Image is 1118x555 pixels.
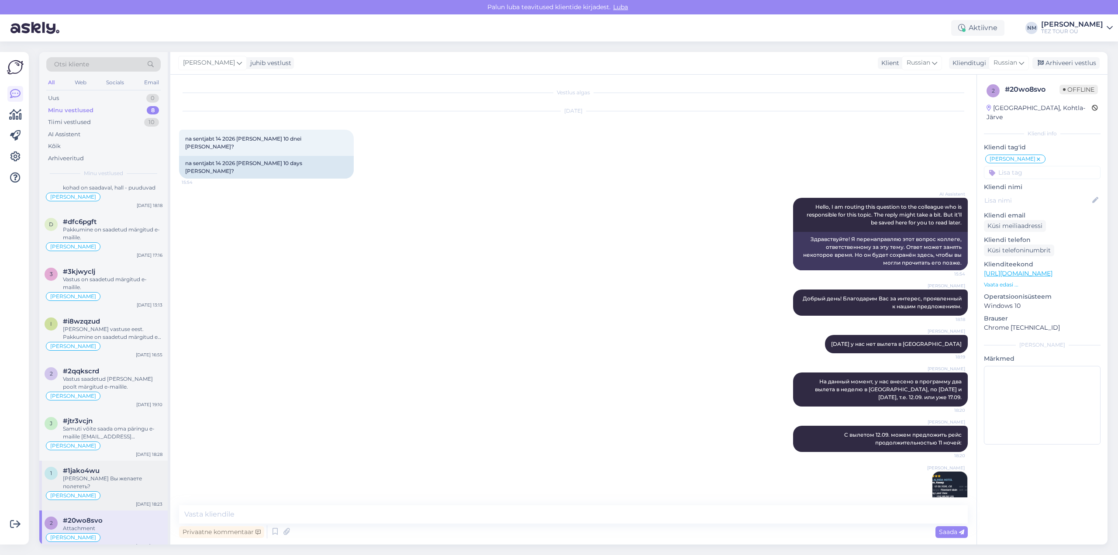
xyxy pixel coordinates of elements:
[984,166,1101,179] input: Lisa tag
[984,354,1101,363] p: Märkmed
[984,235,1101,245] p: Kliendi telefon
[928,328,965,334] span: [PERSON_NAME]
[50,535,96,540] span: [PERSON_NAME]
[807,203,963,226] span: Hello, I am routing this question to the colleague who is responsible for this topic. The reply m...
[63,218,97,226] span: #dfc6pgft
[63,276,162,291] div: Vastus on saadetud märgitud e-mailile.
[994,58,1017,68] span: Russian
[50,443,96,448] span: [PERSON_NAME]
[1059,85,1098,94] span: Offline
[247,59,291,68] div: juhib vestlust
[50,271,53,277] span: 3
[147,106,159,115] div: 8
[984,245,1054,256] div: Küsi telefoninumbrit
[793,232,968,270] div: Здравствуйте! Я перенаправляю этот вопрос коллеге, ответственному за эту тему. Ответ может занять...
[137,302,162,308] div: [DATE] 13:13
[992,87,995,94] span: 2
[844,431,963,446] span: С вылетом 12.09. можем предложить рейс продолжительностью 11 ночей:
[1041,28,1103,35] div: TEZ TOUR OÜ
[928,365,965,372] span: [PERSON_NAME]
[50,520,53,526] span: 2
[63,317,100,325] span: #i8wzqzud
[1041,21,1103,28] div: [PERSON_NAME]
[1032,57,1100,69] div: Arhiveeri vestlus
[984,341,1101,349] div: [PERSON_NAME]
[136,501,162,507] div: [DATE] 18:23
[63,524,162,532] div: Attachment
[48,130,80,139] div: AI Assistent
[7,59,24,76] img: Askly Logo
[932,452,965,459] span: 18:20
[984,196,1090,205] input: Lisa nimi
[932,191,965,197] span: AI Assistent
[48,94,59,103] div: Uus
[928,283,965,289] span: [PERSON_NAME]
[63,517,103,524] span: #20wo8svo
[1005,84,1059,95] div: # 20wo8svo
[984,269,1052,277] a: [URL][DOMAIN_NAME]
[137,202,162,209] div: [DATE] 18:18
[50,470,52,476] span: 1
[932,316,965,323] span: 18:18
[984,301,1101,310] p: Windows 10
[63,417,93,425] span: #jtr3vcjn
[984,211,1101,220] p: Kliendi email
[927,465,965,471] span: [PERSON_NAME]
[54,60,89,69] span: Otsi kliente
[932,271,965,277] span: 15:54
[932,472,967,507] img: Attachment
[987,103,1092,122] div: [GEOGRAPHIC_DATA], Kohtla-Järve
[136,451,162,458] div: [DATE] 18:28
[50,420,52,427] span: j
[50,493,96,498] span: [PERSON_NAME]
[984,220,1046,232] div: Küsi meiliaadressi
[984,292,1101,301] p: Operatsioonisüsteem
[990,156,1035,162] span: [PERSON_NAME]
[48,154,84,163] div: Arhiveeritud
[63,226,162,241] div: Pakkumine on saadetud märgitud e-mailile.
[179,107,968,115] div: [DATE]
[50,294,96,299] span: [PERSON_NAME]
[84,169,123,177] span: Minu vestlused
[144,118,159,127] div: 10
[136,543,162,549] div: [DATE] 18:22
[50,344,96,349] span: [PERSON_NAME]
[878,59,899,68] div: Klient
[63,375,162,391] div: Vastus saadetud [PERSON_NAME] poolt märgitud e-mailile.
[48,118,91,127] div: Tiimi vestlused
[63,268,95,276] span: #3kjwyclj
[611,3,631,11] span: Luba
[63,425,162,441] div: Samuti võite saada oma päringu e-mailile [EMAIL_ADDRESS][DOMAIN_NAME], kui Teil on juba olemas +/...
[49,221,53,228] span: d
[50,370,53,377] span: 2
[984,143,1101,152] p: Kliendi tag'id
[984,323,1101,332] p: Chrome [TECHNICAL_ID]
[73,77,88,88] div: Web
[949,59,986,68] div: Klienditugi
[951,20,1004,36] div: Aktiivne
[803,295,963,310] span: Добрый день! Благодарим Вас за интерес, проявленный к нашим предложениям.
[63,176,162,192] div: Rohelised täpud tähendavad, et kohad on saadaval, hall - puuduvad
[63,467,100,475] span: #1jako4wu
[984,260,1101,269] p: Klienditeekond
[136,352,162,358] div: [DATE] 16:55
[984,183,1101,192] p: Kliendi nimi
[63,367,99,375] span: #2qqkscrd
[932,407,965,414] span: 18:20
[50,244,96,249] span: [PERSON_NAME]
[136,401,162,408] div: [DATE] 19:10
[939,528,964,536] span: Saada
[185,135,303,150] span: na sentjabt 14 2026 [PERSON_NAME] 10 dnei [PERSON_NAME]?
[104,77,126,88] div: Socials
[984,314,1101,323] p: Brauser
[183,58,235,68] span: [PERSON_NAME]
[815,378,963,400] span: На данный момент, у нас внесено в программу два вылета в неделю в [GEOGRAPHIC_DATA], по [DATE] и ...
[179,526,264,538] div: Privaatne kommentaar
[146,94,159,103] div: 0
[984,130,1101,138] div: Kliendi info
[831,341,962,347] span: [DATE] у нас нет вылета в [GEOGRAPHIC_DATA]
[48,142,61,151] div: Kõik
[932,354,965,360] span: 18:19
[1041,21,1113,35] a: [PERSON_NAME]TEZ TOUR OÜ
[179,156,354,179] div: na sentjabt 14 2026 [PERSON_NAME] 10 days [PERSON_NAME]?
